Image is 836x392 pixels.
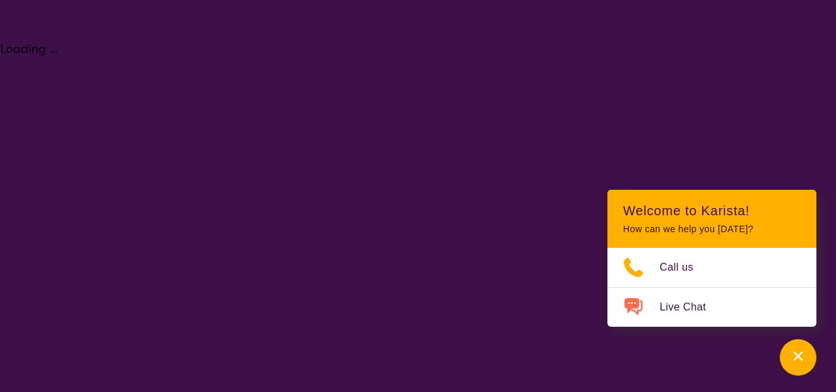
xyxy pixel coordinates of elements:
h2: Welcome to Karista! [623,203,801,219]
p: How can we help you [DATE]? [623,224,801,235]
span: Call us [660,258,709,277]
ul: Choose channel [607,248,816,327]
div: Channel Menu [607,190,816,327]
span: Live Chat [660,297,722,317]
button: Channel Menu [780,339,816,376]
